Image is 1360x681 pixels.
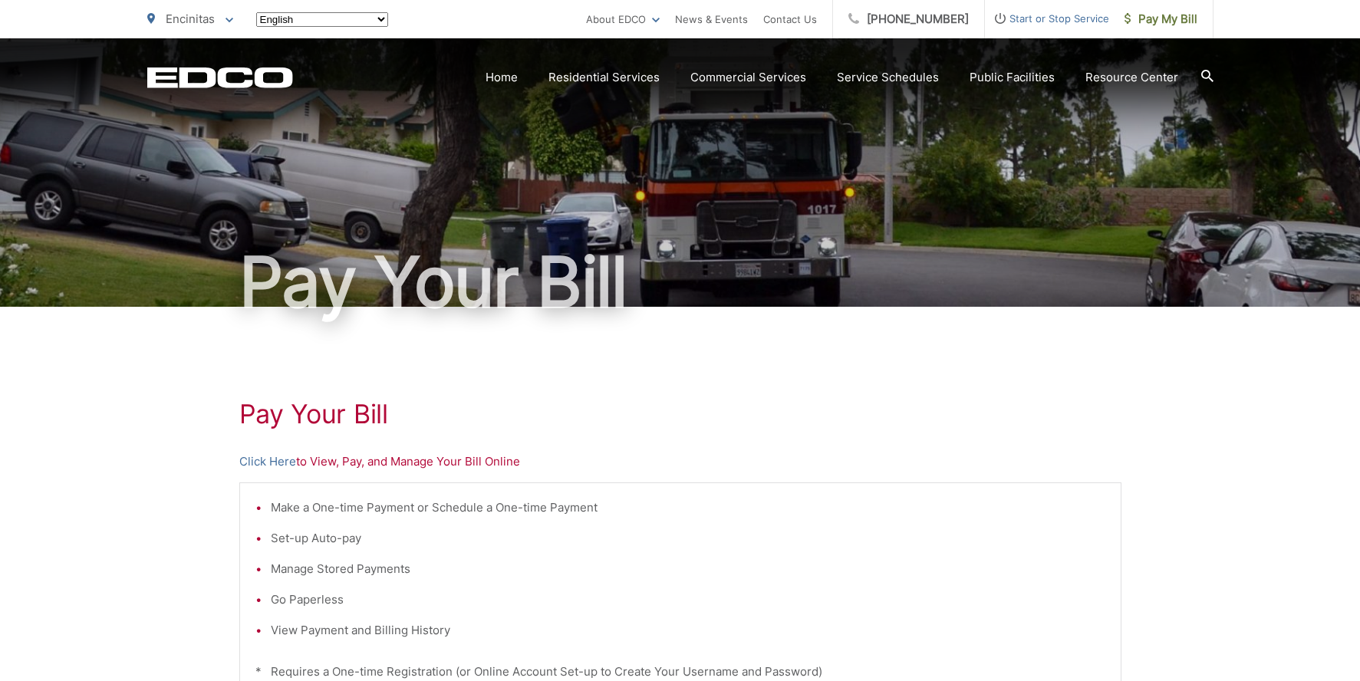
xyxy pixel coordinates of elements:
h1: Pay Your Bill [239,399,1121,429]
span: Pay My Bill [1125,10,1197,28]
h1: Pay Your Bill [147,244,1213,321]
li: Go Paperless [271,591,1105,609]
a: Public Facilities [970,68,1055,87]
p: to View, Pay, and Manage Your Bill Online [239,452,1121,471]
a: Contact Us [763,10,817,28]
a: Service Schedules [837,68,939,87]
a: Commercial Services [690,68,806,87]
li: Make a One-time Payment or Schedule a One-time Payment [271,498,1105,517]
a: Click Here [239,452,296,471]
a: Home [486,68,518,87]
select: Select a language [256,12,388,27]
a: EDCD logo. Return to the homepage. [147,67,293,88]
li: View Payment and Billing History [271,621,1105,640]
span: Encinitas [166,12,215,26]
li: Manage Stored Payments [271,560,1105,578]
li: Set-up Auto-pay [271,529,1105,548]
a: Resource Center [1085,68,1178,87]
a: Residential Services [548,68,660,87]
p: * Requires a One-time Registration (or Online Account Set-up to Create Your Username and Password) [255,663,1105,681]
a: About EDCO [586,10,660,28]
a: News & Events [675,10,748,28]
